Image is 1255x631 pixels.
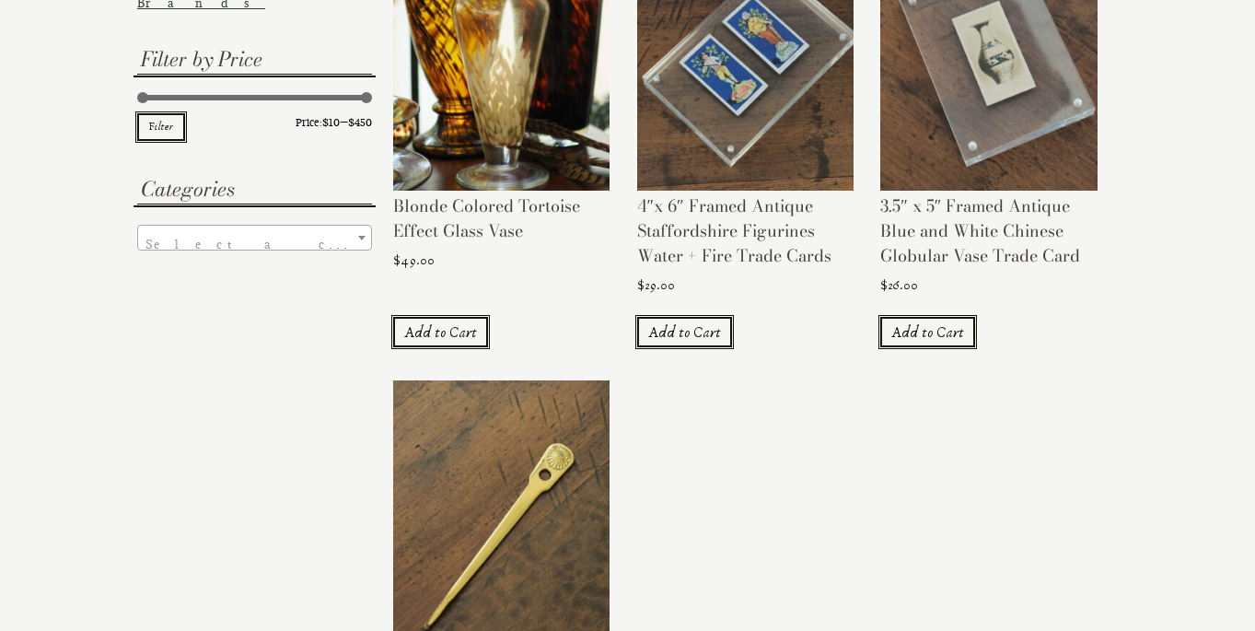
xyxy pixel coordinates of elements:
[637,277,645,294] span: $
[880,193,1097,276] h2: 3.5″ x 5″ Framed Antique Blue and White Chinese Globular Vase Trade Card
[145,237,469,251] span: Select a category
[637,277,675,294] bdi: 29.00
[880,317,975,347] a: Add to cart: “3.5" x 5" Framed Antique Blue and White Chinese Globular Vase Trade Card”
[137,174,372,204] h3: Categories
[880,277,918,294] bdi: 26.00
[637,317,732,347] a: Add to cart: “4"x 6" Framed Antique Staffordshire Figurines Water + Fire Trade Cards”
[348,116,372,129] span: $450
[393,193,610,251] h2: Blonde Colored Tortoise Effect Glass Vase
[393,252,401,269] span: $
[322,116,340,129] span: $10
[637,193,854,276] h2: 4″x 6″ Framed Antique Staffordshire Figurines Water + Fire Trade Cards
[137,111,372,134] div: Price: —
[880,277,888,294] span: $
[393,317,488,347] a: Add to cart: “Blonde Colored Tortoise Effect Glass Vase”
[393,252,435,269] bdi: 49.00
[137,44,372,75] h3: Filter by Price
[137,113,185,140] button: Filter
